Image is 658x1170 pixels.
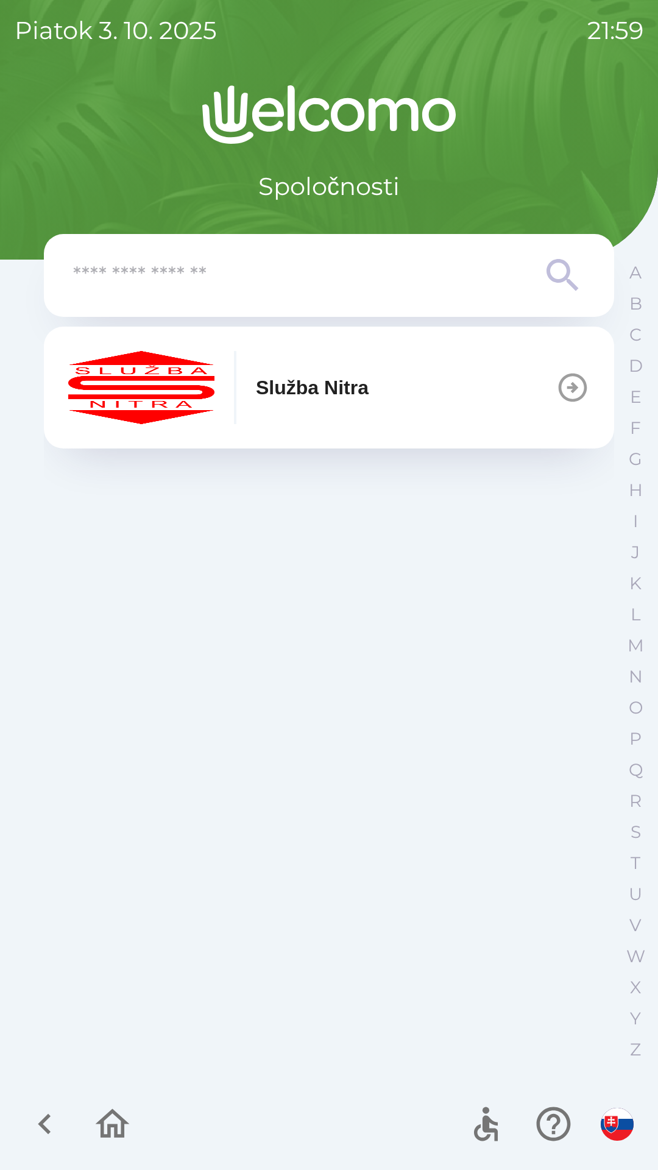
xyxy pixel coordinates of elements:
[631,542,640,563] p: J
[44,327,614,448] button: Služba Nitra
[629,915,642,936] p: V
[629,697,643,718] p: O
[44,85,614,144] img: Logo
[258,168,400,205] p: Spoločnosti
[630,417,641,439] p: F
[620,506,651,537] button: I
[629,324,642,346] p: C
[620,319,651,350] button: C
[633,511,638,532] p: I
[629,759,643,781] p: Q
[631,853,640,874] p: T
[620,661,651,692] button: N
[629,480,643,501] p: H
[630,1039,641,1060] p: Z
[620,381,651,413] button: E
[629,884,642,905] p: U
[620,785,651,817] button: R
[620,910,651,941] button: V
[620,848,651,879] button: T
[629,262,642,283] p: A
[620,972,651,1003] button: X
[631,821,641,843] p: S
[620,413,651,444] button: F
[15,12,217,49] p: piatok 3. 10. 2025
[620,1034,651,1065] button: Z
[620,475,651,506] button: H
[626,946,645,967] p: W
[629,293,642,314] p: B
[620,599,651,630] button: L
[630,1008,641,1029] p: Y
[620,537,651,568] button: J
[631,604,640,625] p: L
[630,386,642,408] p: E
[620,444,651,475] button: G
[620,817,651,848] button: S
[629,666,643,687] p: N
[620,723,651,754] button: P
[630,977,641,998] p: X
[68,351,214,424] img: c55f63fc-e714-4e15-be12-dfeb3df5ea30.png
[620,568,651,599] button: K
[629,573,642,594] p: K
[620,754,651,785] button: Q
[620,941,651,972] button: W
[620,879,651,910] button: U
[256,373,369,402] p: Služba Nitra
[620,350,651,381] button: D
[629,448,642,470] p: G
[601,1108,634,1141] img: sk flag
[628,635,644,656] p: M
[620,692,651,723] button: O
[587,12,643,49] p: 21:59
[620,257,651,288] button: A
[629,790,642,812] p: R
[629,728,642,750] p: P
[620,630,651,661] button: M
[620,288,651,319] button: B
[620,1003,651,1034] button: Y
[629,355,643,377] p: D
